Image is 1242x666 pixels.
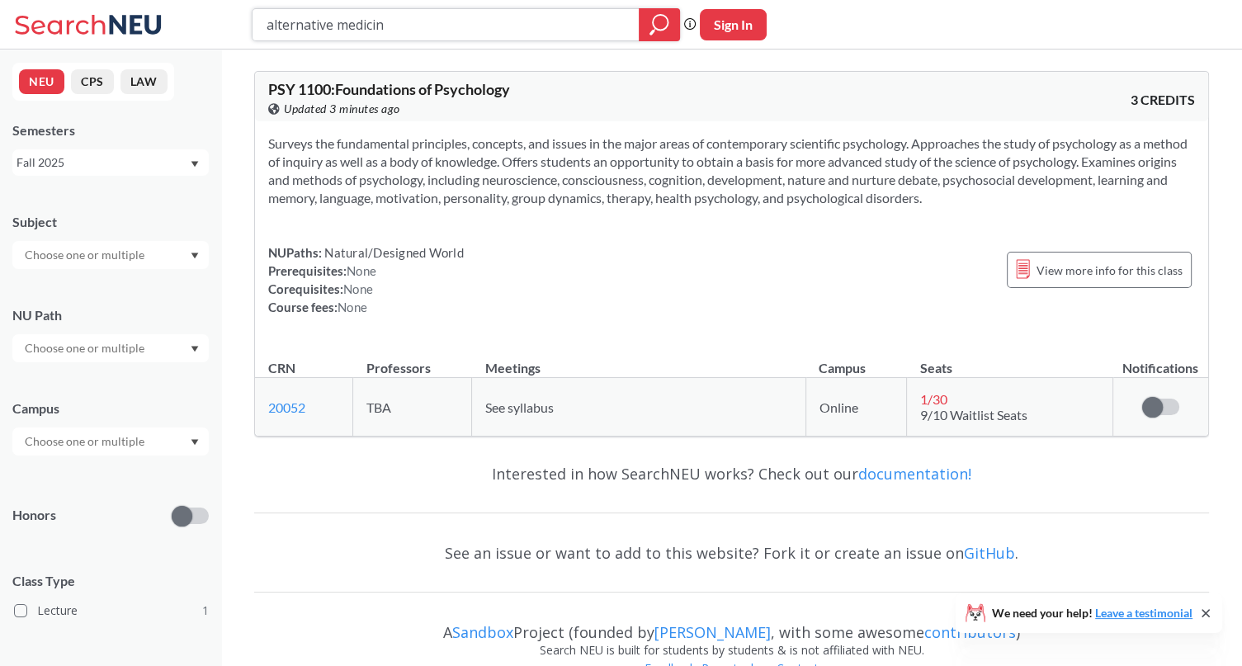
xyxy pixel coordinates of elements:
a: contributors [924,622,1016,642]
div: Semesters [12,121,209,139]
td: Online [805,378,907,437]
button: NEU [19,69,64,94]
span: 1 / 30 [920,391,947,407]
th: Meetings [472,342,805,378]
div: Search NEU is built for students by students & is not affiliated with NEU. [254,641,1209,659]
a: Leave a testimonial [1095,606,1192,620]
svg: Dropdown arrow [191,346,199,352]
a: GitHub [964,543,1015,563]
input: Choose one or multiple [17,338,155,358]
span: PSY 1100 : Foundations of Psychology [268,80,510,98]
span: Natural/Designed World [322,245,464,260]
input: Class, professor, course number, "phrase" [265,11,627,39]
div: NUPaths: Prerequisites: Corequisites: Course fees: [268,243,464,316]
div: Fall 2025Dropdown arrow [12,149,209,176]
svg: Dropdown arrow [191,439,199,446]
span: 1 [202,602,209,620]
span: None [338,300,367,314]
input: Choose one or multiple [17,245,155,265]
div: Campus [12,399,209,418]
div: Fall 2025 [17,154,189,172]
td: TBA [353,378,472,437]
section: Surveys the fundamental principles, concepts, and issues in the major areas of contemporary scien... [268,135,1195,207]
th: Seats [907,342,1113,378]
th: Notifications [1113,342,1209,378]
svg: Dropdown arrow [191,161,199,168]
a: documentation! [858,464,971,484]
span: We need your help! [992,607,1192,619]
th: Professors [353,342,472,378]
a: [PERSON_NAME] [654,622,771,642]
svg: magnifying glass [649,13,669,36]
div: Dropdown arrow [12,334,209,362]
a: 20052 [268,399,305,415]
div: NU Path [12,306,209,324]
span: None [347,263,376,278]
button: LAW [120,69,168,94]
div: Subject [12,213,209,231]
span: View more info for this class [1037,260,1183,281]
svg: Dropdown arrow [191,253,199,259]
div: See an issue or want to add to this website? Fork it or create an issue on . [254,529,1209,577]
div: magnifying glass [639,8,680,41]
input: Choose one or multiple [17,432,155,451]
div: Interested in how SearchNEU works? Check out our [254,450,1209,498]
span: None [343,281,373,296]
th: Campus [805,342,907,378]
div: A Project (founded by , with some awesome ) [254,608,1209,641]
div: CRN [268,359,295,377]
span: Updated 3 minutes ago [284,100,400,118]
button: CPS [71,69,114,94]
a: Sandbox [452,622,513,642]
span: 3 CREDITS [1131,91,1195,109]
span: Class Type [12,572,209,590]
div: Dropdown arrow [12,427,209,456]
button: Sign In [700,9,767,40]
label: Lecture [14,600,209,621]
span: See syllabus [485,399,554,415]
p: Honors [12,506,56,525]
div: Dropdown arrow [12,241,209,269]
span: 9/10 Waitlist Seats [920,407,1027,423]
